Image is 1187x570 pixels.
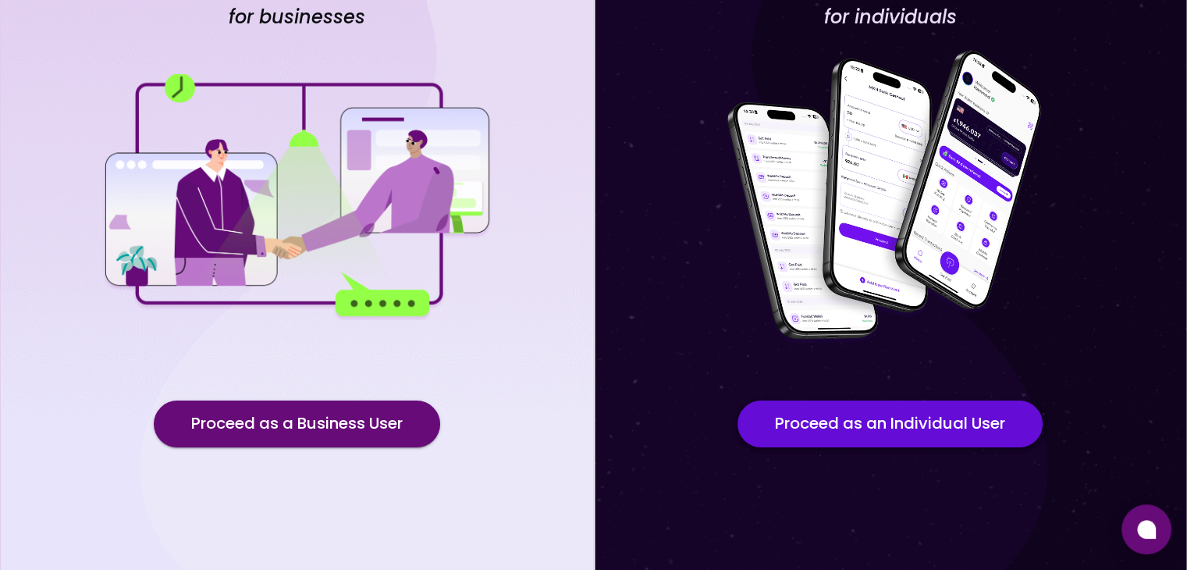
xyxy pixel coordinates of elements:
button: Open chat window [1121,504,1171,554]
img: for individuals [695,41,1086,354]
h4: for businesses [229,5,365,29]
img: for businesses [101,74,492,320]
button: Proceed as a Business User [154,401,440,447]
h4: for individuals [824,5,957,29]
button: Proceed as an Individual User [737,401,1043,447]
